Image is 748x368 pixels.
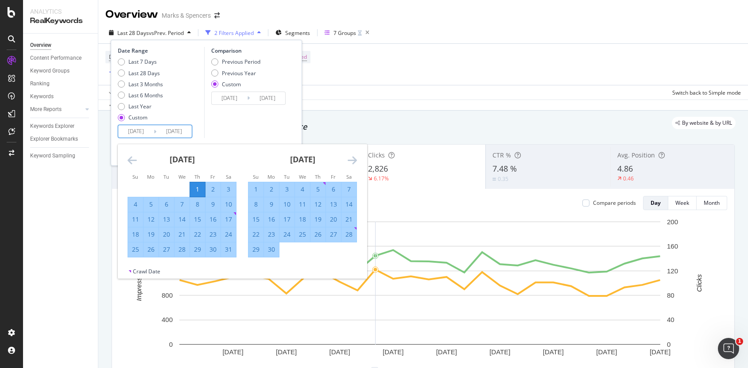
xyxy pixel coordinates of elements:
td: Selected. Thursday, June 5, 2025 [310,182,326,197]
div: 12 [143,215,159,224]
div: RealKeywords [30,16,91,26]
div: Custom [222,80,241,88]
div: Keyword Sampling [30,151,75,161]
div: 2 [264,185,279,194]
button: Apply [105,85,131,100]
td: Selected. Tuesday, June 24, 2025 [279,227,295,242]
div: 6.17% [374,175,389,182]
text: Clicks [695,274,703,291]
div: 10 [279,200,295,209]
div: Last Year [118,103,163,110]
div: Analytics [30,7,91,16]
td: Selected. Thursday, June 12, 2025 [310,197,326,212]
text: [DATE] [489,348,510,356]
td: Selected. Monday, May 5, 2025 [143,197,159,212]
td: Selected. Friday, June 20, 2025 [326,212,341,227]
div: 13 [326,200,341,209]
div: 18 [128,230,143,239]
td: Selected as start date. Thursday, May 1, 2025 [190,182,205,197]
td: Selected. Friday, May 16, 2025 [205,212,221,227]
td: Selected. Wednesday, June 25, 2025 [295,227,310,242]
div: 17 [221,215,236,224]
div: 28 [174,245,190,254]
div: Last Year [128,103,151,110]
div: 1 [190,185,205,194]
div: 1 [248,185,264,194]
div: 27 [326,230,341,239]
div: 19 [143,230,159,239]
span: Last 28 Days [117,29,149,37]
td: Selected. Friday, May 30, 2025 [205,242,221,257]
text: 800 [162,291,173,299]
div: 9 [205,200,221,209]
div: Month [704,199,720,207]
div: 25 [295,230,310,239]
div: 24 [279,230,295,239]
span: CTR % [492,151,511,159]
div: 24 [221,230,236,239]
div: More Reports [30,105,62,114]
td: Selected. Sunday, May 4, 2025 [128,197,143,212]
input: End Date [156,125,192,138]
div: 3 [279,185,295,194]
small: Sa [346,173,352,180]
div: 9 [264,200,279,209]
text: 80 [667,291,674,299]
small: We [299,173,306,180]
div: 30 [205,245,221,254]
td: Selected. Sunday, June 8, 2025 [248,197,264,212]
td: Selected. Tuesday, June 10, 2025 [279,197,295,212]
text: [DATE] [329,348,350,356]
td: Selected. Sunday, May 18, 2025 [128,227,143,242]
div: 6 [159,200,174,209]
td: Selected. Sunday, June 29, 2025 [248,242,264,257]
text: Impressions [135,265,143,301]
td: Selected. Monday, June 9, 2025 [264,197,279,212]
a: Content Performance [30,54,92,63]
input: Start Date [118,125,154,138]
td: Selected. Wednesday, May 21, 2025 [174,227,190,242]
a: Overview [30,41,92,50]
small: Su [253,173,259,180]
div: 3 [221,185,236,194]
td: Selected. Saturday, May 31, 2025 [221,242,236,257]
text: 160 [667,242,678,250]
div: Keywords [30,92,54,101]
div: 11 [295,200,310,209]
div: Last 7 Days [128,58,157,65]
div: 29 [248,245,264,254]
small: Tu [284,173,290,180]
td: Selected. Friday, June 27, 2025 [326,227,341,242]
div: Previous Year [211,69,260,77]
td: Selected. Sunday, June 22, 2025 [248,227,264,242]
div: Marks & Spencers [162,11,211,20]
strong: [DATE] [290,154,315,165]
td: Selected. Tuesday, June 17, 2025 [279,212,295,227]
td: Selected. Thursday, June 26, 2025 [310,227,326,242]
div: 7 [174,200,190,209]
td: Selected. Thursday, May 22, 2025 [190,227,205,242]
div: 14 [341,200,357,209]
td: Selected. Sunday, June 15, 2025 [248,212,264,227]
div: 16 [264,215,279,224]
div: 17 [279,215,295,224]
td: Selected. Monday, May 19, 2025 [143,227,159,242]
div: Custom [128,114,147,121]
text: 200 [667,218,678,226]
div: 10 [221,200,236,209]
td: Selected. Thursday, June 19, 2025 [310,212,326,227]
div: Comparison [211,47,288,54]
div: 7 [341,185,357,194]
div: 29 [190,245,205,254]
div: 2 [205,185,221,194]
strong: [DATE] [170,154,195,165]
div: 13 [159,215,174,224]
text: 400 [162,316,173,323]
small: Fr [210,173,215,180]
td: Selected. Tuesday, May 20, 2025 [159,227,174,242]
button: Segments [272,26,314,40]
td: Selected. Sunday, May 11, 2025 [128,212,143,227]
text: [DATE] [436,348,457,356]
td: Selected. Friday, June 13, 2025 [326,197,341,212]
div: Explorer Bookmarks [30,134,78,144]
